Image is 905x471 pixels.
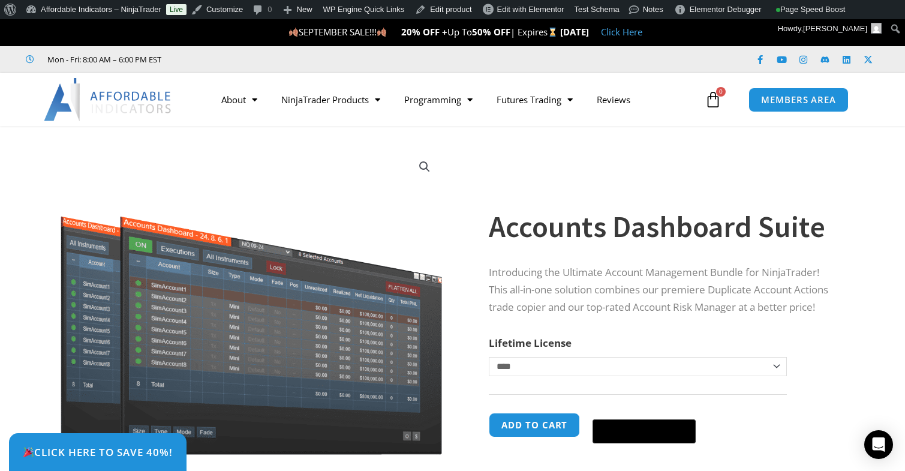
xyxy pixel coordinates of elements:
[761,95,836,104] span: MEMBERS AREA
[472,26,510,38] strong: 50% OFF
[489,382,507,391] a: Clear options
[44,52,161,67] span: Mon - Fri: 8:00 AM – 6:00 PM EST
[497,5,564,14] span: Edit with Elementor
[601,26,642,38] a: Click Here
[485,86,585,113] a: Futures Trading
[377,28,386,37] img: 🍂
[414,156,435,178] a: View full-screen image gallery
[585,86,642,113] a: Reviews
[269,86,392,113] a: NinjaTrader Products
[748,88,849,112] a: MEMBERS AREA
[489,206,839,248] h1: Accounts Dashboard Suite
[716,87,726,97] span: 0
[288,26,560,38] span: SEPTEMBER SALE!!! Up To | Expires
[178,53,358,65] iframe: Customer reviews powered by Trustpilot
[590,411,698,416] iframe: Secure express checkout frame
[864,430,893,459] div: Open Intercom Messenger
[489,264,839,316] p: Introducing the Ultimate Account Management Bundle for NinjaTrader! This all-in-one solution comb...
[44,78,173,121] img: LogoAI | Affordable Indicators – NinjaTrader
[489,413,580,437] button: Add to cart
[401,26,447,38] strong: 20% OFF +
[289,28,298,37] img: 🍂
[560,26,589,38] strong: [DATE]
[209,86,702,113] nav: Menu
[392,86,485,113] a: Programming
[489,336,572,350] label: Lifetime License
[548,28,557,37] img: ⌛
[209,86,269,113] a: About
[593,419,696,443] button: Buy with GPay
[774,19,886,38] a: Howdy,
[803,24,867,33] span: [PERSON_NAME]
[23,447,34,457] img: 🎉
[23,447,173,457] span: Click Here to save 40%!
[9,433,187,471] a: 🎉Click Here to save 40%!
[687,82,739,117] a: 0
[166,4,187,15] a: Live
